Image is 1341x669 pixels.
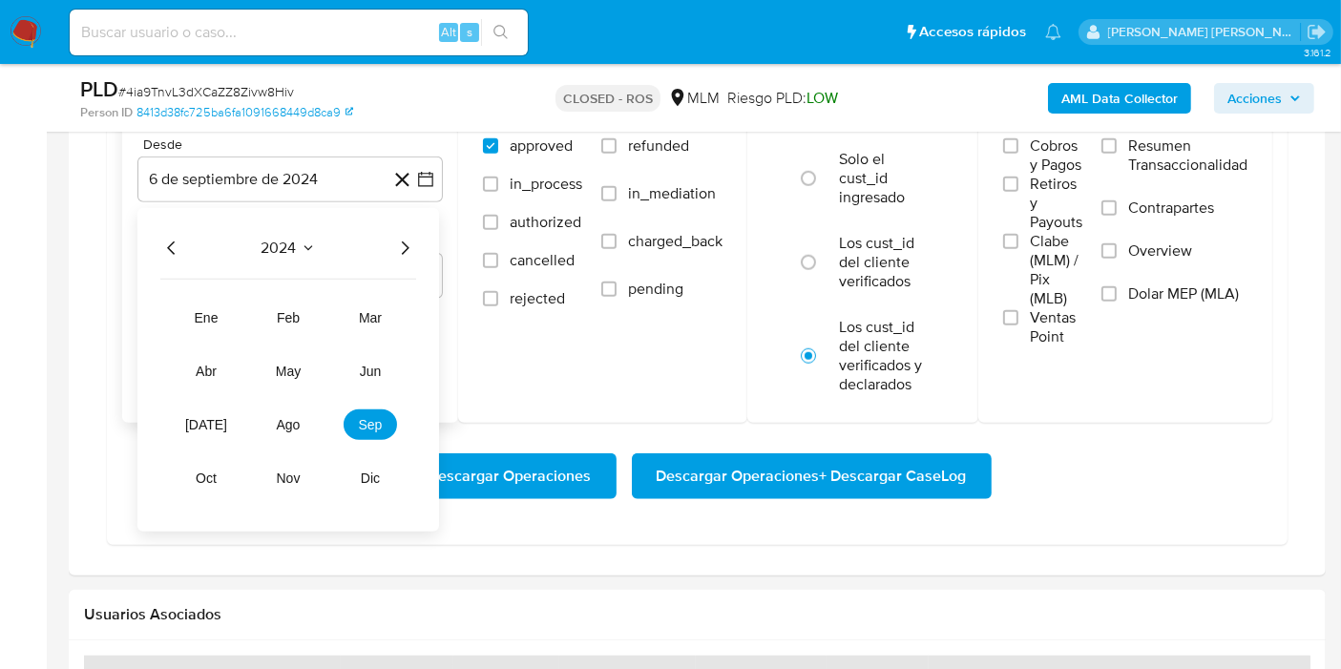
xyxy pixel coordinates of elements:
span: 3.161.2 [1304,45,1331,60]
p: CLOSED - ROS [555,85,660,112]
span: Riesgo PLD: [727,88,838,109]
a: Salir [1307,22,1327,42]
button: Acciones [1214,83,1314,114]
h2: Usuarios Asociados [84,605,1310,624]
p: carlos.obholz@mercadolibre.com [1108,23,1301,41]
div: MLM [668,88,720,109]
span: Acciones [1227,83,1282,114]
span: s [467,23,472,41]
b: AML Data Collector [1061,83,1178,114]
a: 8413d38fc725ba6fa1091668449d8ca9 [136,104,353,121]
span: LOW [807,87,838,109]
span: Alt [441,23,456,41]
b: Person ID [80,104,133,121]
b: PLD [80,73,118,104]
button: search-icon [481,19,520,46]
span: # 4ia9TnvL3dXCaZZ8Zivw8Hiv [118,82,294,101]
a: Notificaciones [1045,24,1061,40]
span: Accesos rápidos [919,22,1026,42]
input: Buscar usuario o caso... [70,20,528,45]
button: AML Data Collector [1048,83,1191,114]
